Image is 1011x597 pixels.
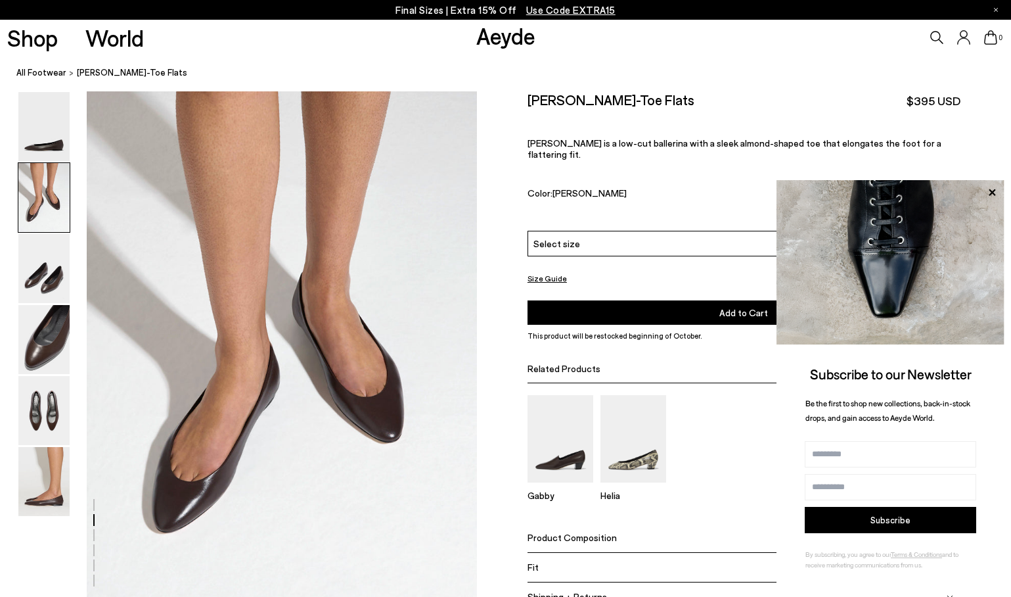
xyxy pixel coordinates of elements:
[552,187,627,199] span: [PERSON_NAME]
[526,4,616,16] span: Navigate to /collections/ss25-final-sizes
[528,561,539,573] span: Fit
[997,34,1004,41] span: 0
[805,398,970,423] span: Be the first to shop new collections, back-in-stock drops, and gain access to Aeyde World.
[77,66,187,80] span: [PERSON_NAME]-Toe Flats
[18,234,70,303] img: Ellie Almond-Toe Flats - Image 3
[18,305,70,374] img: Ellie Almond-Toe Flats - Image 4
[776,180,1004,345] img: ca3f721fb6ff708a270709c41d776025.jpg
[85,26,144,49] a: World
[16,55,1011,91] nav: breadcrumb
[805,550,891,558] span: By subscribing, you agree to our
[528,330,960,342] p: This product will be restocked beginning of October.
[528,363,600,374] span: Related Products
[907,93,960,109] span: $395 USD
[528,490,593,501] p: Gabby
[528,473,593,501] a: Gabby Almond-Toe Loafers Gabby
[600,490,666,501] p: Helia
[528,91,694,108] h2: [PERSON_NAME]-Toe Flats
[395,2,616,18] p: Final Sizes | Extra 15% Off
[600,473,666,501] a: Helia Low-Cut Pumps Helia
[18,163,70,232] img: Ellie Almond-Toe Flats - Image 2
[7,26,58,49] a: Shop
[528,532,617,543] span: Product Composition
[984,30,997,45] a: 0
[528,137,960,159] p: [PERSON_NAME] is a low-cut ballerina with a sleek almond-shaped toe that elongates the foot for a...
[16,66,66,80] a: All Footwear
[528,395,593,483] img: Gabby Almond-Toe Loafers
[528,187,844,203] div: Color:
[18,447,70,516] img: Ellie Almond-Toe Flats - Image 6
[810,366,972,382] span: Subscribe to our Newsletter
[891,550,942,558] a: Terms & Conditions
[476,22,535,49] a: Aeyde
[18,92,70,161] img: Ellie Almond-Toe Flats - Image 1
[18,376,70,445] img: Ellie Almond-Toe Flats - Image 5
[528,300,960,325] button: Add to Cart
[528,270,567,287] button: Size Guide
[600,395,666,483] img: Helia Low-Cut Pumps
[805,507,976,533] button: Subscribe
[533,236,580,250] span: Select size
[719,307,768,318] span: Add to Cart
